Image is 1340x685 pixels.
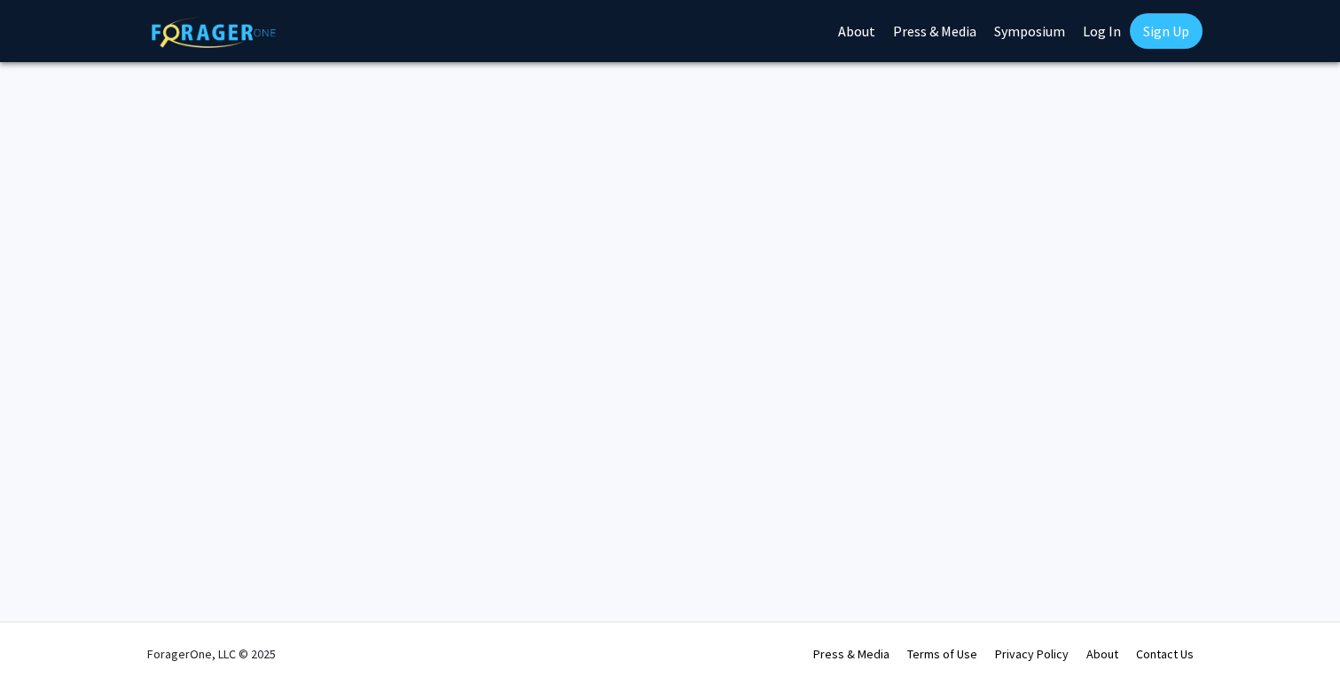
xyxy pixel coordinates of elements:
a: Contact Us [1136,646,1194,662]
a: Press & Media [813,646,889,662]
a: About [1086,646,1118,662]
a: Sign Up [1130,13,1203,49]
img: ForagerOne Logo [152,17,276,48]
a: Privacy Policy [995,646,1069,662]
div: ForagerOne, LLC © 2025 [147,623,276,685]
a: Terms of Use [907,646,977,662]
